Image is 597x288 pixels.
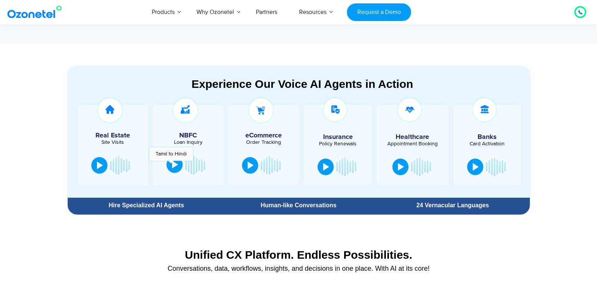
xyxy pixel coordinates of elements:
[307,141,368,146] div: Policy Renewals
[75,77,530,90] div: Experience Our Voice AI Agents in Action
[347,3,411,21] a: Request a Demo
[71,202,222,208] div: Hire Specialized AI Agents
[382,134,443,140] h5: Healthcare
[457,134,518,140] h5: Banks
[382,141,443,146] div: Appointment Booking
[307,134,368,140] h5: Insurance
[379,202,526,208] div: 24 Vernacular Languages
[71,265,526,272] div: Conversations, data, workflows, insights, and decisions in one place. With AI at its core!
[232,140,295,145] div: Order Tracking
[156,132,220,139] h5: NBFC
[225,202,372,208] div: Human-like Conversations
[71,248,526,261] div: Unified CX Platform. Endless Possibilities.
[232,132,295,139] h5: eCommerce
[457,141,518,146] div: Card Activation
[81,132,145,139] h5: Real Estate
[81,140,145,145] div: Site Visits
[156,140,220,145] div: Loan Inquiry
